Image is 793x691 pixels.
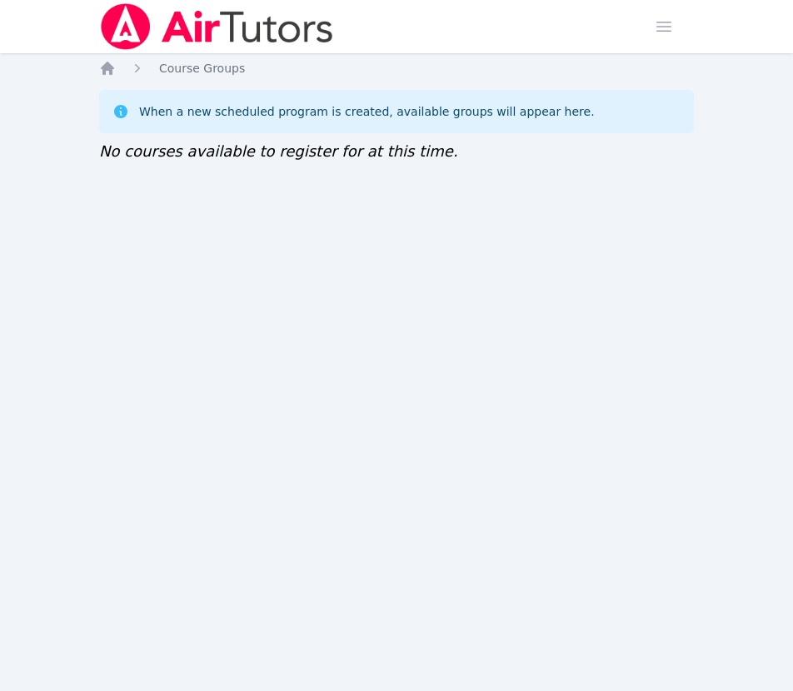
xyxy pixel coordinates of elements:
[99,60,694,77] nav: Breadcrumb
[99,142,458,160] span: No courses available to register for at this time.
[159,62,245,75] span: Course Groups
[139,103,595,120] div: When a new scheduled program is created, available groups will appear here.
[99,3,335,50] img: Air Tutors
[159,60,245,77] a: Course Groups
